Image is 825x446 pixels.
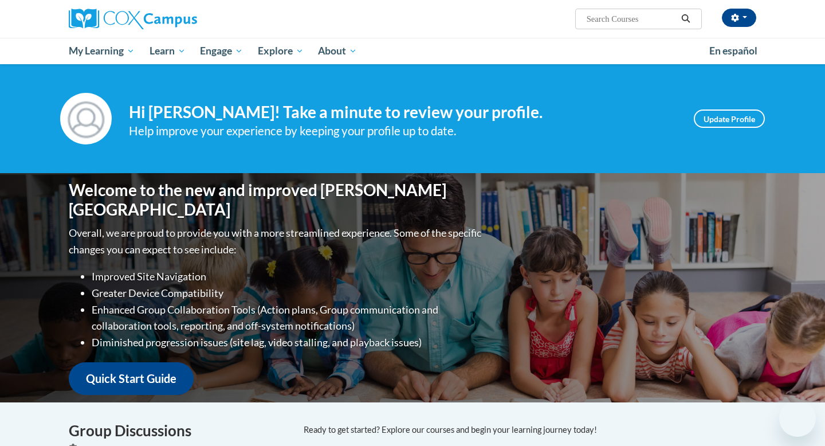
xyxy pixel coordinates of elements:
span: About [318,44,357,58]
a: My Learning [61,38,142,64]
a: About [311,38,365,64]
h4: Group Discussions [69,420,286,442]
button: Account Settings [722,9,756,27]
div: Help improve your experience by keeping your profile up to date. [129,122,677,140]
a: Learn [142,38,193,64]
a: En español [702,39,765,63]
li: Diminished progression issues (site lag, video stalling, and playback issues) [92,334,484,351]
input: Search Courses [586,12,677,26]
span: Engage [200,44,243,58]
p: Overall, we are proud to provide you with a more streamlined experience. Some of the specific cha... [69,225,484,258]
span: Learn [150,44,186,58]
span: Explore [258,44,304,58]
span: My Learning [69,44,135,58]
h1: Welcome to the new and improved [PERSON_NAME][GEOGRAPHIC_DATA] [69,181,484,219]
h4: Hi [PERSON_NAME]! Take a minute to review your profile. [129,103,677,122]
iframe: Button to launch messaging window [779,400,816,437]
img: Cox Campus [69,9,197,29]
a: Cox Campus [69,9,286,29]
a: Quick Start Guide [69,362,194,395]
a: Update Profile [694,109,765,128]
li: Improved Site Navigation [92,268,484,285]
li: Enhanced Group Collaboration Tools (Action plans, Group communication and collaboration tools, re... [92,302,484,335]
img: Profile Image [60,93,112,144]
button: Search [677,12,694,26]
div: Main menu [52,38,773,64]
li: Greater Device Compatibility [92,285,484,302]
a: Explore [250,38,311,64]
a: Engage [192,38,250,64]
span: En español [709,45,757,57]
